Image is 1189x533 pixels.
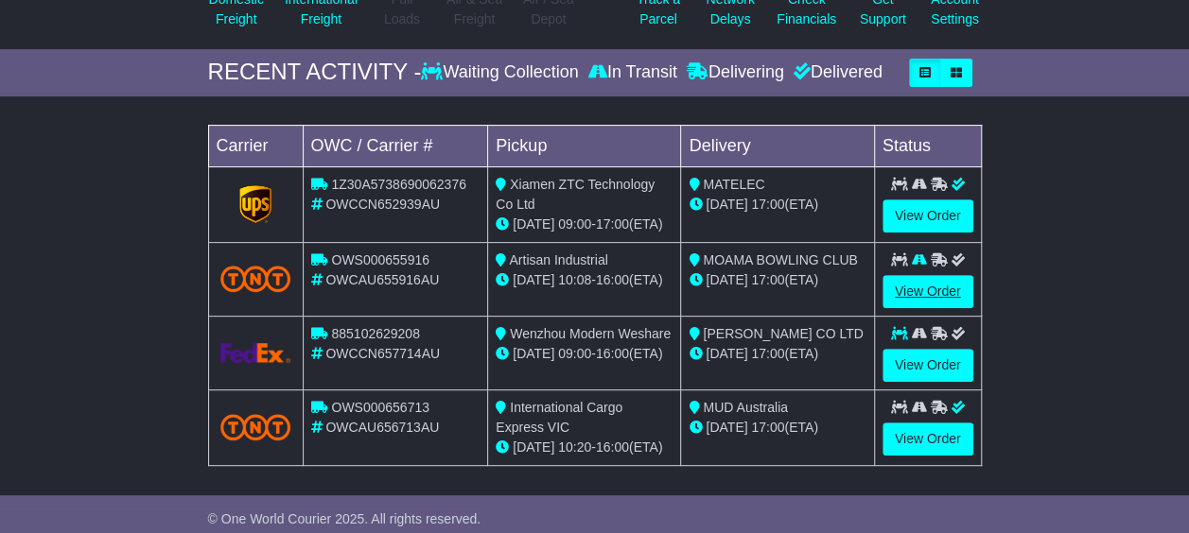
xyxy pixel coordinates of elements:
[325,420,439,435] span: OWCAU656713AU
[421,62,583,83] div: Waiting Collection
[789,62,883,83] div: Delivered
[706,197,747,212] span: [DATE]
[706,272,747,287] span: [DATE]
[208,511,481,526] span: © One World Courier 2025. All rights reserved.
[596,216,629,232] span: 17:00
[596,272,629,287] span: 16:00
[558,272,591,287] span: 10:08
[596,346,629,361] span: 16:00
[331,400,429,415] span: OWS000656713
[703,252,857,267] span: MOAMA BOWLING CLUB
[751,197,784,212] span: 17:00
[325,272,439,287] span: OWCAU655916AU
[689,195,866,215] div: (ETA)
[496,344,673,364] div: - (ETA)
[303,125,488,166] td: OWC / Carrier #
[325,197,440,212] span: OWCCN652939AU
[558,439,591,455] span: 10:20
[682,62,789,83] div: Delivering
[703,177,764,192] span: MATELEC
[513,272,554,287] span: [DATE]
[703,400,787,415] span: MUD Australia
[239,185,271,223] img: GetCarrierServiceLogo
[208,59,422,86] div: RECENT ACTIVITY -
[331,177,465,192] span: 1Z30A5738690062376
[513,346,554,361] span: [DATE]
[751,272,784,287] span: 17:00
[689,344,866,364] div: (ETA)
[509,252,607,267] span: Artisan Industrial
[331,252,429,267] span: OWS000655916
[496,270,673,290] div: - (ETA)
[220,266,291,291] img: TNT_Domestic.png
[496,215,673,234] div: - (ETA)
[558,346,591,361] span: 09:00
[220,414,291,439] img: TNT_Domestic.png
[681,125,874,166] td: Delivery
[689,418,866,438] div: (ETA)
[883,349,973,382] a: View Order
[558,216,591,232] span: 09:00
[220,343,291,363] img: GetCarrierServiceLogo
[751,346,784,361] span: 17:00
[689,270,866,290] div: (ETA)
[496,177,655,212] span: Xiamen ZTC Technology Co Ltd
[513,439,554,455] span: [DATE]
[331,326,419,341] span: 885102629208
[325,346,440,361] span: OWCCN657714AU
[751,420,784,435] span: 17:00
[496,438,673,457] div: - (ETA)
[706,420,747,435] span: [DATE]
[584,62,682,83] div: In Transit
[883,275,973,308] a: View Order
[208,505,982,532] div: FROM OUR SUPPORT
[510,326,671,341] span: Wenzhou Modern Weshare
[488,125,681,166] td: Pickup
[703,326,863,341] span: [PERSON_NAME] CO LTD
[883,422,973,456] a: View Order
[208,125,303,166] td: Carrier
[513,216,554,232] span: [DATE]
[706,346,747,361] span: [DATE]
[596,439,629,455] span: 16:00
[874,125,981,166] td: Status
[883,199,973,232] a: View Order
[496,400,622,435] span: International Cargo Express VIC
